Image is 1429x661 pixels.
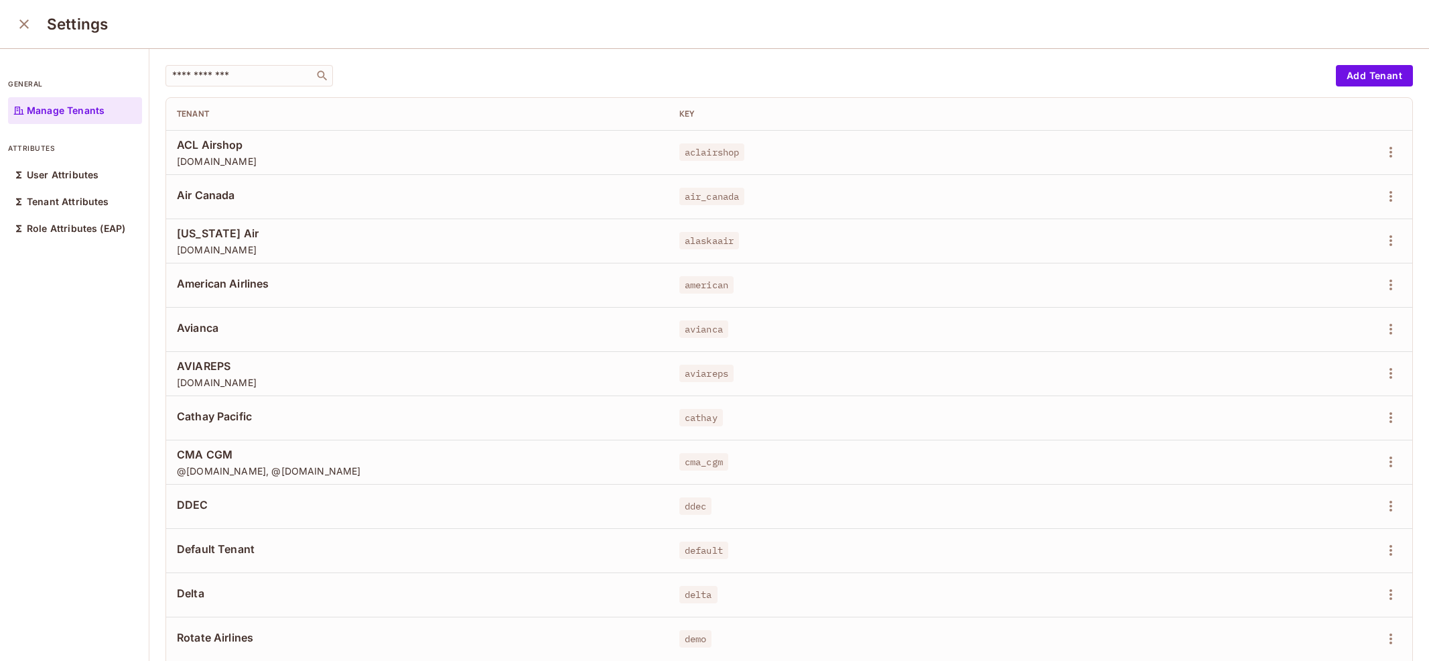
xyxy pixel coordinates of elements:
[679,143,745,161] span: aclairshop
[8,143,142,154] p: attributes
[27,105,105,116] p: Manage Tenants
[177,320,658,335] span: Avianca
[177,542,658,556] span: Default Tenant
[177,497,658,512] span: DDEC
[679,109,1212,119] div: Key
[11,11,38,38] button: close
[679,276,734,294] span: american
[177,465,658,477] span: @[DOMAIN_NAME], @[DOMAIN_NAME]
[679,409,723,426] span: cathay
[27,196,109,207] p: Tenant Attributes
[679,232,739,249] span: alaskaair
[177,630,658,645] span: Rotate Airlines
[679,453,728,471] span: cma_cgm
[679,542,728,559] span: default
[177,109,658,119] div: Tenant
[679,497,712,515] span: ddec
[679,630,712,648] span: demo
[177,188,658,202] span: Air Canada
[177,155,658,168] span: [DOMAIN_NAME]
[679,320,728,338] span: avianca
[679,188,745,205] span: air_canada
[177,359,658,373] span: AVIAREPS
[177,586,658,601] span: Delta
[177,276,658,291] span: American Airlines
[27,223,125,234] p: Role Attributes (EAP)
[679,365,734,382] span: aviareps
[27,170,98,180] p: User Attributes
[177,376,658,389] span: [DOMAIN_NAME]
[177,243,658,256] span: [DOMAIN_NAME]
[177,226,658,241] span: [US_STATE] Air
[177,137,658,152] span: ACL Airshop
[679,586,718,603] span: delta
[177,447,658,462] span: CMA CGM
[177,409,658,424] span: Cathay Pacific
[47,15,108,34] h3: Settings
[8,78,142,89] p: general
[1336,65,1413,86] button: Add Tenant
